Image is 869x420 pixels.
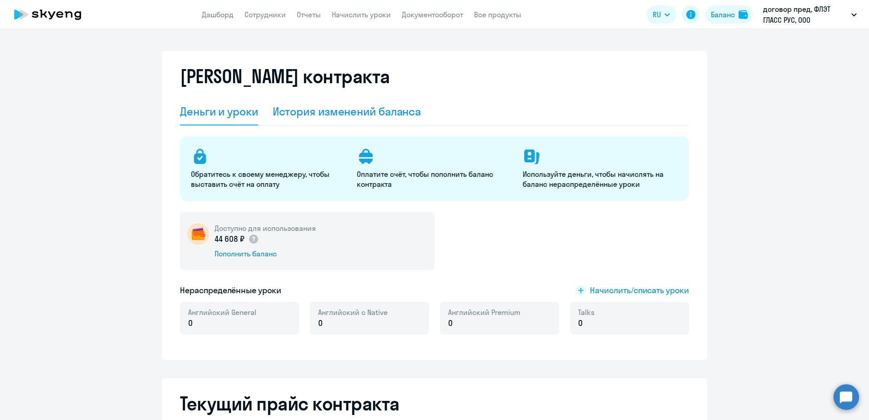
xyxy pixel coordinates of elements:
[646,5,676,24] button: RU
[759,4,861,25] button: договор пред, ФЛЭТ ГЛАСС РУС, ООО
[215,233,259,245] p: 44 608 ₽
[653,9,661,20] span: RU
[180,393,689,415] h2: Текущий прайс контракта
[180,65,390,87] h2: [PERSON_NAME] контракта
[523,169,678,189] p: Используйте деньги, чтобы начислять на баланс нераспределённые уроки
[245,10,286,19] a: Сотрудники
[763,4,848,25] p: договор пред, ФЛЭТ ГЛАСС РУС, ООО
[188,317,193,329] span: 0
[202,10,234,19] a: Дашборд
[180,104,258,119] div: Деньги и уроки
[332,10,391,19] a: Начислить уроки
[297,10,321,19] a: Отчеты
[474,10,521,19] a: Все продукты
[188,307,256,317] span: Английский General
[191,169,346,189] p: Обратитесь к своему менеджеру, чтобы выставить счёт на оплату
[357,169,512,189] p: Оплатите счёт, чтобы пополнить баланс контракта
[215,249,316,259] div: Пополнить баланс
[448,307,520,317] span: Английский Premium
[402,10,463,19] a: Документооборот
[187,223,209,245] img: wallet-circle.png
[318,317,323,329] span: 0
[215,223,316,233] h5: Доступно для использования
[448,317,453,329] span: 0
[705,5,753,24] button: Балансbalance
[180,285,281,296] h5: Нераспределённые уроки
[578,307,594,317] span: Talks
[711,9,735,20] div: Баланс
[318,307,388,317] span: Английский с Native
[590,285,689,296] span: Начислить/списать уроки
[578,317,583,329] span: 0
[273,104,421,119] div: История изменений баланса
[739,10,748,19] img: balance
